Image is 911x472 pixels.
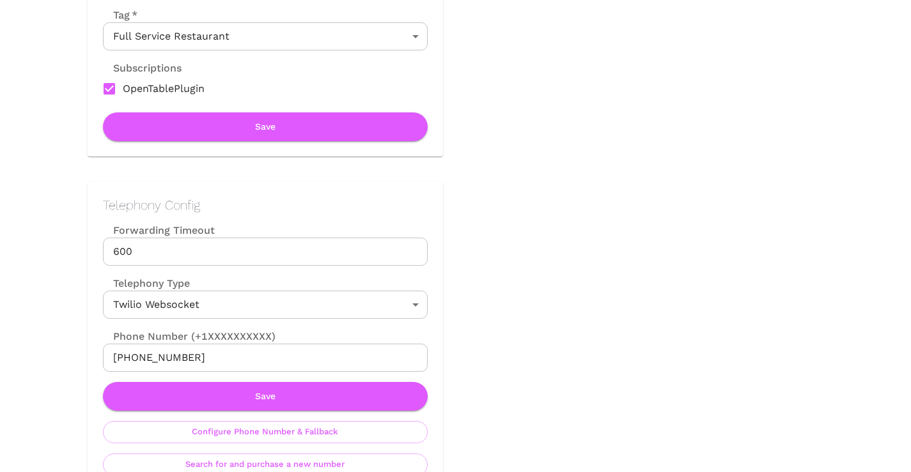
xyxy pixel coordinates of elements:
[103,276,190,291] label: Telephony Type
[103,112,428,141] button: Save
[103,291,428,319] div: Twilio Websocket
[103,61,182,75] label: Subscriptions
[103,22,428,50] div: Full Service Restaurant
[123,81,205,96] span: OpenTablePlugin
[103,197,428,213] h2: Telephony Config
[103,382,428,411] button: Save
[103,421,428,443] button: Configure Phone Number & Fallback
[103,223,428,238] label: Forwarding Timeout
[103,329,428,344] label: Phone Number (+1XXXXXXXXXX)
[103,8,137,22] label: Tag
